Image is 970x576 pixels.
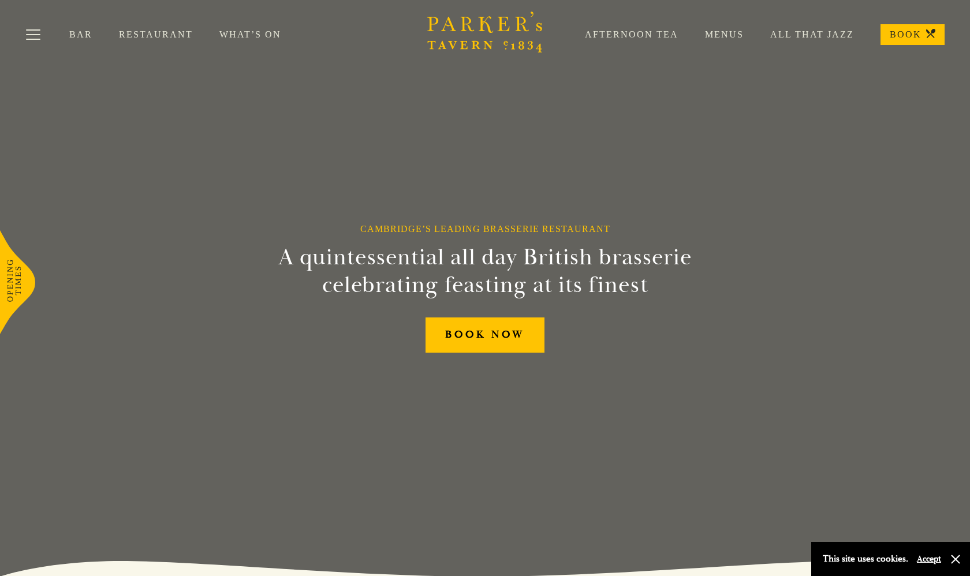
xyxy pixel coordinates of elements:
h2: A quintessential all day British brasserie celebrating feasting at its finest [222,244,748,299]
button: Accept [917,553,941,564]
p: This site uses cookies. [823,551,908,567]
button: Close and accept [950,553,961,565]
h1: Cambridge’s Leading Brasserie Restaurant [360,223,610,234]
a: BOOK NOW [426,317,544,353]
